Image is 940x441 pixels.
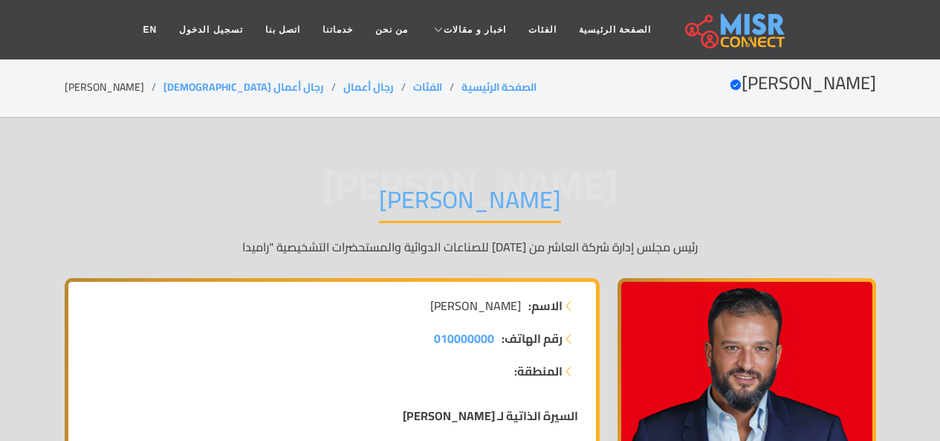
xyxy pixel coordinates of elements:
[528,297,563,315] strong: الاسم:
[65,80,163,95] li: [PERSON_NAME]
[65,238,876,256] p: رئيس مجلس إدارة شركة العاشر من [DATE] للصناعات الدوائية والمستحضرات التشخيصية "راميدا
[413,77,442,97] a: الفئات
[434,327,494,350] span: 010000000
[419,16,517,44] a: اخبار و مقالات
[730,73,876,94] h2: [PERSON_NAME]
[254,16,311,44] a: اتصل بنا
[444,23,506,36] span: اخبار و مقالات
[517,16,568,44] a: الفئات
[168,16,253,44] a: تسجيل الدخول
[163,77,324,97] a: رجال أعمال [DEMOGRAPHIC_DATA]
[430,297,521,315] span: [PERSON_NAME]
[343,77,394,97] a: رجال أعمال
[461,77,537,97] a: الصفحة الرئيسية
[514,362,563,380] strong: المنطقة:
[434,329,494,347] a: 010000000
[311,16,364,44] a: خدماتنا
[379,185,561,223] h1: [PERSON_NAME]
[730,79,742,91] svg: Verified account
[364,16,419,44] a: من نحن
[403,405,578,427] strong: السيرة الذاتية لـ [PERSON_NAME]
[685,11,785,48] img: main.misr_connect
[568,16,662,44] a: الصفحة الرئيسية
[132,16,169,44] a: EN
[502,329,563,347] strong: رقم الهاتف:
